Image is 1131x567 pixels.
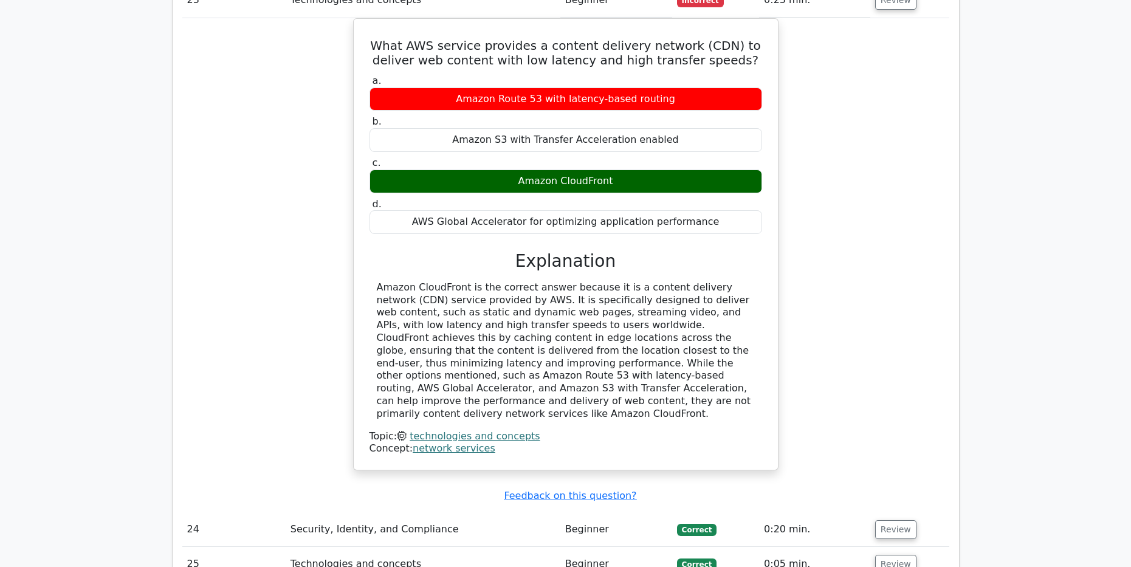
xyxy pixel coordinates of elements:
a: Feedback on this question? [504,490,636,501]
span: b. [373,115,382,127]
div: Concept: [370,442,762,455]
div: AWS Global Accelerator for optimizing application performance [370,210,762,234]
a: technologies and concepts [410,430,540,442]
span: Correct [677,524,717,536]
span: c. [373,157,381,168]
td: Security, Identity, and Compliance [286,512,560,547]
span: a. [373,75,382,86]
div: Topic: [370,430,762,443]
h3: Explanation [377,251,755,272]
button: Review [875,520,916,539]
div: Amazon S3 with Transfer Acceleration enabled [370,128,762,152]
a: network services [413,442,495,454]
td: Beginner [560,512,672,547]
div: Amazon CloudFront [370,170,762,193]
div: Amazon Route 53 with latency-based routing [370,88,762,111]
td: 24 [182,512,286,547]
h5: What AWS service provides a content delivery network (CDN) to deliver web content with low latenc... [368,38,763,67]
div: Amazon CloudFront is the correct answer because it is a content delivery network (CDN) service pr... [377,281,755,421]
span: d. [373,198,382,210]
td: 0:20 min. [759,512,870,547]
